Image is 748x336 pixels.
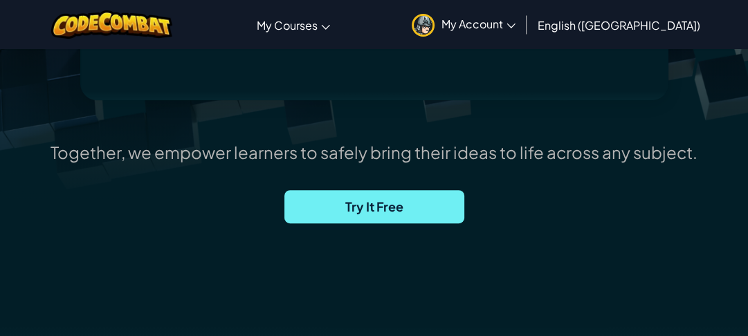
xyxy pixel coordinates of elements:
[412,14,435,37] img: avatar
[51,10,172,39] img: CodeCombat logo
[250,6,337,44] a: My Courses
[441,17,516,31] span: My Account
[257,18,318,32] span: My Courses
[531,6,707,44] a: English ([GEOGRAPHIC_DATA])
[51,142,697,162] p: Together, we empower learners to safely bring their ideas to life across any subject.
[538,18,700,32] span: English ([GEOGRAPHIC_DATA])
[284,190,464,223] button: Try It Free
[405,3,522,46] a: My Account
